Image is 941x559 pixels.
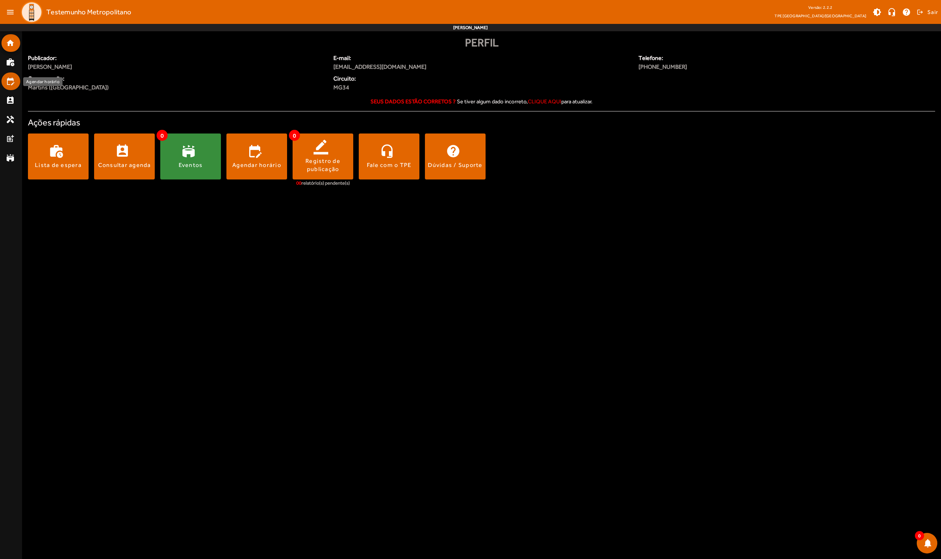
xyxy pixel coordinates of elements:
[6,77,15,86] mat-icon: edit_calendar
[367,161,412,169] div: Fale com o TPE
[35,161,82,169] div: Lista de espera
[28,63,325,71] span: [PERSON_NAME]
[293,157,353,174] div: Registro de publicação
[428,161,482,169] div: Dúvidas / Suporte
[157,130,168,141] span: 0
[3,5,18,19] mat-icon: menu
[21,1,43,23] img: Logo TPE
[6,58,15,67] mat-icon: work_history
[18,1,131,23] a: Testemunho Metropolitano
[774,3,866,12] div: Versão: 2.2.2
[333,83,477,92] span: MG34
[293,133,353,179] button: Registro de publicação
[333,74,477,83] span: Circuito:
[528,98,561,104] span: clique aqui
[296,180,301,186] span: 00
[289,130,300,141] span: 0
[296,179,350,187] div: relatório(s) pendente(s)
[6,134,15,143] mat-icon: post_add
[179,161,203,169] div: Eventos
[232,161,281,169] div: Agendar horário
[98,161,151,169] div: Consultar agenda
[638,63,859,71] span: [PHONE_NUMBER]
[28,54,325,63] span: Publicador:
[160,133,221,179] button: Eventos
[457,98,593,104] span: Se tiver algum dado incorreto, para atualizar.
[6,115,15,124] mat-icon: handyman
[638,54,859,63] span: Telefone:
[28,117,935,128] h4: Ações rápidas
[28,83,109,92] span: Martins ([GEOGRAPHIC_DATA])
[28,133,89,179] button: Lista de espera
[916,7,938,18] button: Sair
[927,6,938,18] span: Sair
[28,34,935,51] div: Perfil
[333,54,630,63] span: E-mail:
[6,39,15,47] mat-icon: home
[94,133,155,179] button: Consultar agenda
[6,96,15,105] mat-icon: perm_contact_calendar
[359,133,419,179] button: Fale com o TPE
[28,74,325,83] span: Congregação:
[333,63,630,71] span: [EMAIL_ADDRESS][DOMAIN_NAME]
[46,6,131,18] span: Testemunho Metropolitano
[226,133,287,179] button: Agendar horário
[23,77,62,86] div: Agendar horário
[774,12,866,19] span: TPE [GEOGRAPHIC_DATA]/[GEOGRAPHIC_DATA]
[425,133,486,179] button: Dúvidas / Suporte
[371,98,456,104] strong: Seus dados estão corretos ?
[6,153,15,162] mat-icon: stadium
[915,531,924,540] span: 0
